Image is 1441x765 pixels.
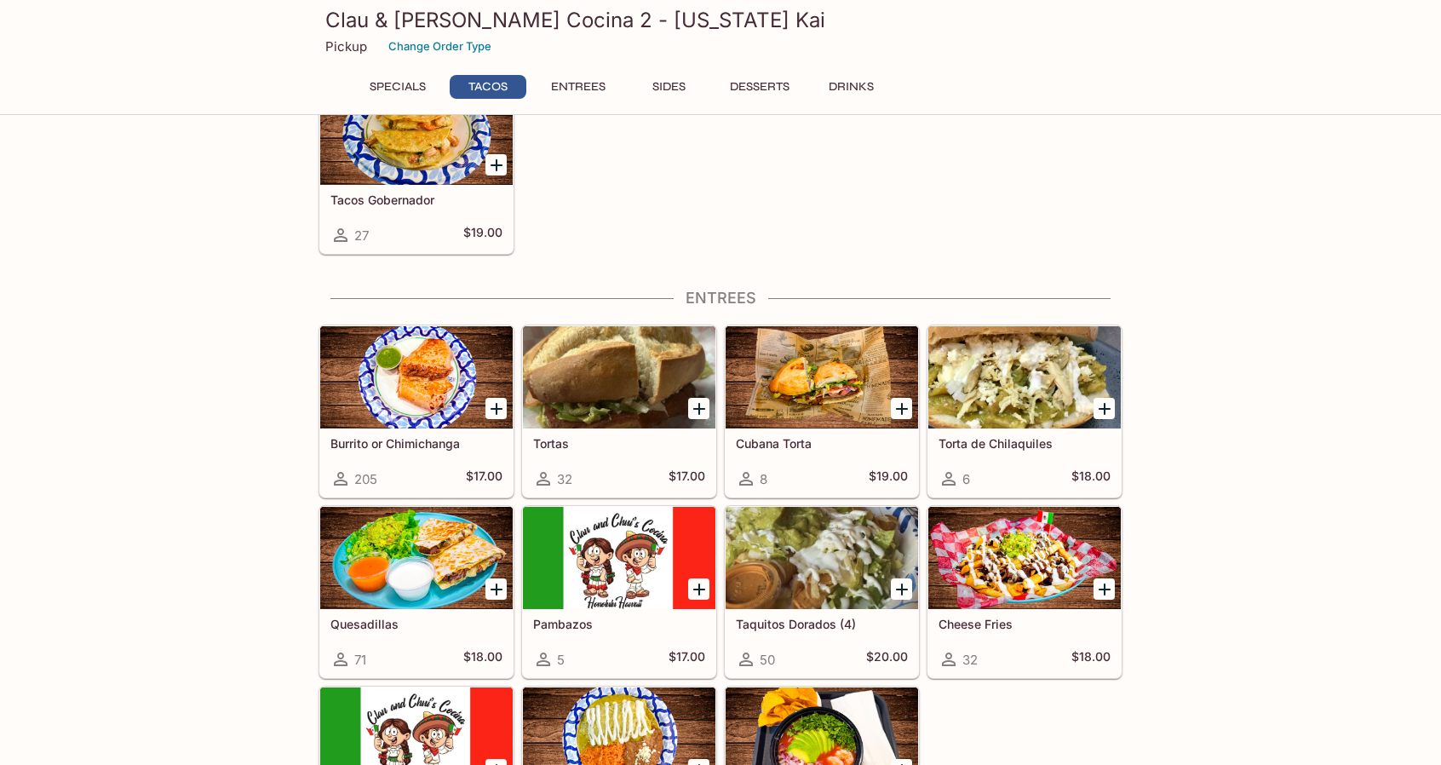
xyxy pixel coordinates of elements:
a: Pambazos5$17.00 [522,506,716,678]
h5: $18.00 [1071,649,1111,670]
span: 32 [962,652,978,668]
span: 71 [354,652,366,668]
button: Specials [359,75,436,99]
span: 5 [557,652,565,668]
h4: Entrees [319,289,1122,308]
button: Add Tortas [688,398,709,419]
h5: $17.00 [669,649,705,670]
div: Quesadillas [320,507,513,609]
p: Pickup [325,38,367,55]
h5: Tortas [533,436,705,451]
a: Taquitos Dorados (4)50$20.00 [725,506,919,678]
span: 32 [557,471,572,487]
h5: $20.00 [866,649,908,670]
h5: Quesadillas [330,617,502,631]
h5: $18.00 [463,649,502,670]
button: Drinks [812,75,889,99]
button: Add Pambazos [688,578,709,600]
h5: Burrito or Chimichanga [330,436,502,451]
a: Torta de Chilaquiles6$18.00 [927,325,1122,498]
div: Burrito or Chimichanga [320,326,513,429]
h5: Taquitos Dorados (4) [736,617,908,631]
span: 6 [962,471,970,487]
a: Quesadillas71$18.00 [319,506,514,678]
button: Add Cubana Torta [891,398,912,419]
h5: Cubana Torta [736,436,908,451]
button: Add Torta de Chilaquiles [1094,398,1115,419]
div: Taquitos Dorados (4) [726,507,918,609]
h5: $18.00 [1071,469,1111,489]
h5: $17.00 [466,469,502,489]
h5: $19.00 [463,225,502,245]
span: 50 [760,652,775,668]
span: 205 [354,471,377,487]
button: Add Cheese Fries [1094,578,1115,600]
h5: Tacos Gobernador [330,193,502,207]
button: Add Quesadillas [485,578,507,600]
a: Cheese Fries32$18.00 [927,506,1122,678]
div: Cubana Torta [726,326,918,429]
div: Tortas [523,326,715,429]
button: Desserts [720,75,799,99]
h5: $19.00 [869,469,908,489]
h5: Cheese Fries [939,617,1111,631]
span: 8 [760,471,767,487]
div: Cheese Fries [928,507,1121,609]
div: Torta de Chilaquiles [928,326,1121,429]
a: Burrito or Chimichanga205$17.00 [319,325,514,498]
button: Add Tacos Gobernador [485,154,507,175]
h5: $17.00 [669,469,705,489]
button: Tacos [450,75,526,99]
h5: Torta de Chilaquiles [939,436,1111,451]
a: Tacos Gobernador27$19.00 [319,82,514,254]
button: Entrees [540,75,617,99]
button: Add Burrito or Chimichanga [485,398,507,419]
span: 27 [354,227,369,244]
div: Tacos Gobernador [320,83,513,185]
a: Cubana Torta8$19.00 [725,325,919,498]
div: Pambazos [523,507,715,609]
h3: Clau & [PERSON_NAME] Cocina 2 - [US_STATE] Kai [325,7,1116,33]
button: Change Order Type [381,33,499,60]
button: Sides [630,75,707,99]
h5: Pambazos [533,617,705,631]
button: Add Taquitos Dorados (4) [891,578,912,600]
a: Tortas32$17.00 [522,325,716,498]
